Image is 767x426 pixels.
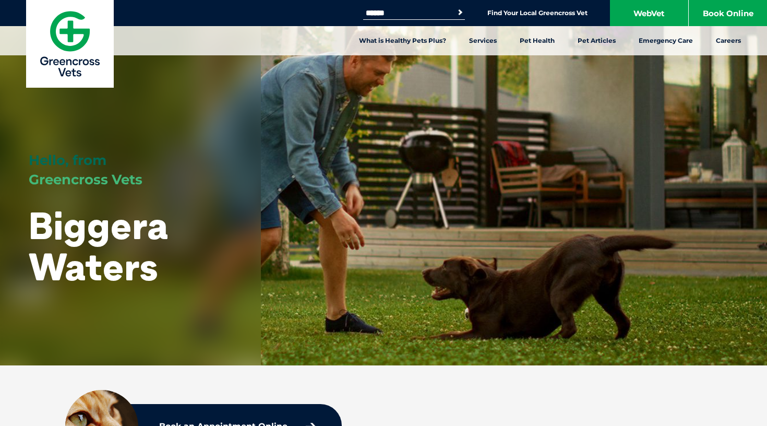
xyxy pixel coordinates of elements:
a: Find Your Local Greencross Vet [487,9,588,17]
a: What is Healthy Pets Plus? [347,26,458,55]
a: Pet Articles [566,26,627,55]
a: Services [458,26,508,55]
span: Hello, from [29,152,106,169]
button: Search [455,7,465,18]
a: Emergency Care [627,26,704,55]
h1: Biggera Waters [29,205,232,287]
a: Pet Health [508,26,566,55]
span: Greencross Vets [29,171,142,188]
a: Careers [704,26,752,55]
